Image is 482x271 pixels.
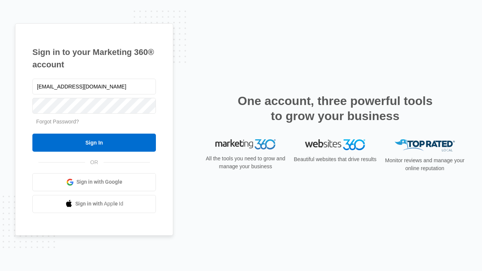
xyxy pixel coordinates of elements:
[76,178,122,186] span: Sign in with Google
[32,173,156,191] a: Sign in with Google
[85,158,104,166] span: OR
[32,195,156,213] a: Sign in with Apple Id
[293,155,377,163] p: Beautiful websites that drive results
[32,134,156,152] input: Sign In
[383,157,467,172] p: Monitor reviews and manage your online reputation
[395,139,455,152] img: Top Rated Local
[203,155,288,171] p: All the tools you need to grow and manage your business
[235,93,435,123] h2: One account, three powerful tools to grow your business
[32,79,156,94] input: Email
[36,119,79,125] a: Forgot Password?
[75,200,124,208] span: Sign in with Apple Id
[305,139,365,150] img: Websites 360
[32,46,156,71] h1: Sign in to your Marketing 360® account
[215,139,276,150] img: Marketing 360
